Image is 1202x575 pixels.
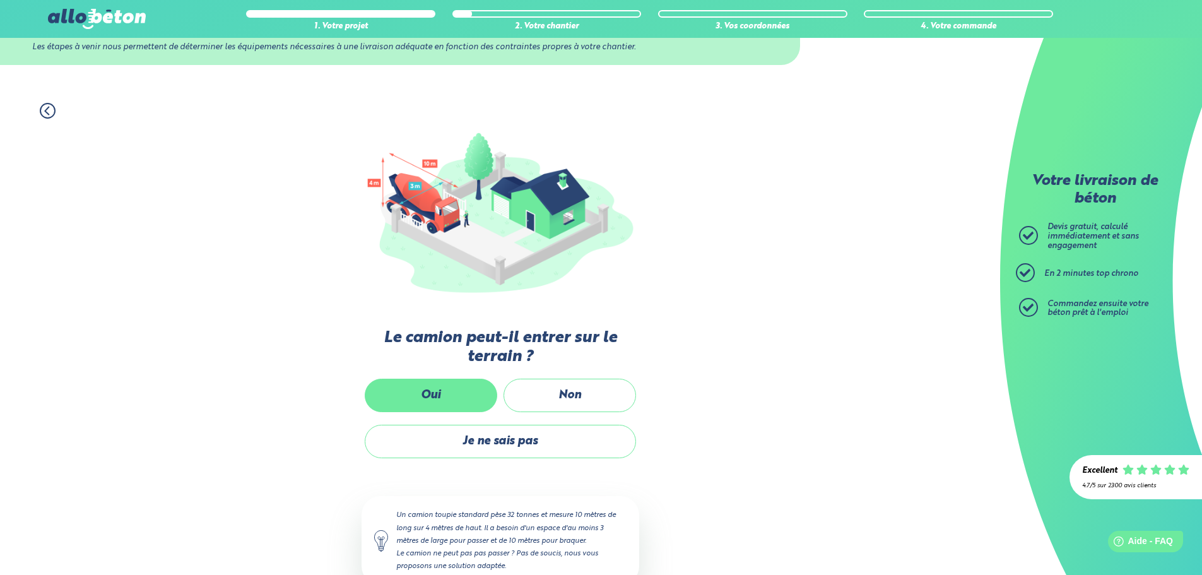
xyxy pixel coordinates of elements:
div: 3. Vos coordonnées [658,22,847,32]
label: Le camion peut-il entrer sur le terrain ? [362,329,639,366]
div: 1. Votre projet [246,22,435,32]
label: Non [504,379,636,412]
div: 4. Votre commande [864,22,1053,32]
img: allobéton [48,9,145,29]
div: Les étapes à venir nous permettent de déterminer les équipements nécessaires à une livraison adéq... [32,43,769,52]
div: 2. Votre chantier [452,22,642,32]
label: Je ne sais pas [365,425,636,458]
label: Oui [365,379,497,412]
iframe: Help widget launcher [1090,526,1188,561]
